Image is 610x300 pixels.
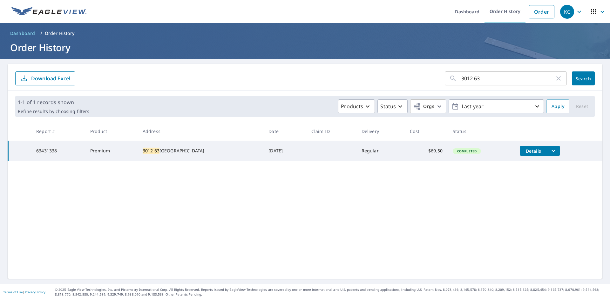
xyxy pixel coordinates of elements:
button: Search [572,71,595,85]
div: KC [560,5,574,19]
button: filesDropdownBtn-63431338 [547,146,560,156]
td: [DATE] [263,141,306,161]
a: Terms of Use [3,290,23,294]
td: Premium [85,141,138,161]
img: EV Logo [11,7,86,17]
button: Orgs [410,99,446,113]
p: | [3,290,45,294]
a: Dashboard [8,28,38,38]
p: Status [380,103,396,110]
th: Claim ID [306,122,356,141]
h1: Order History [8,41,602,54]
p: 1-1 of 1 records shown [18,98,89,106]
div: [GEOGRAPHIC_DATA] [143,148,259,154]
input: Address, Report #, Claim ID, etc. [461,70,555,87]
th: Cost [405,122,448,141]
button: detailsBtn-63431338 [520,146,547,156]
button: Apply [546,99,569,113]
th: Report # [31,122,85,141]
p: Refine results by choosing filters [18,109,89,114]
nav: breadcrumb [8,28,602,38]
span: Orgs [413,103,434,110]
a: Order [529,5,554,18]
th: Status [448,122,515,141]
li: / [40,30,42,37]
td: Regular [356,141,405,161]
p: Download Excel [31,75,70,82]
td: 63431338 [31,141,85,161]
p: Last year [459,101,533,112]
button: Last year [449,99,544,113]
span: Apply [552,103,564,110]
th: Delivery [356,122,405,141]
button: Download Excel [15,71,75,85]
span: Completed [453,149,480,153]
p: Order History [45,30,75,37]
mark: 3012 63 [143,148,159,154]
span: Details [524,148,543,154]
button: Products [338,99,375,113]
th: Address [138,122,264,141]
td: $69.50 [405,141,448,161]
p: Products [341,103,363,110]
p: © 2025 Eagle View Technologies, Inc. and Pictometry International Corp. All Rights Reserved. Repo... [55,287,607,297]
th: Product [85,122,138,141]
button: Status [377,99,408,113]
span: Dashboard [10,30,35,37]
a: Privacy Policy [25,290,45,294]
th: Date [263,122,306,141]
span: Search [577,76,590,82]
